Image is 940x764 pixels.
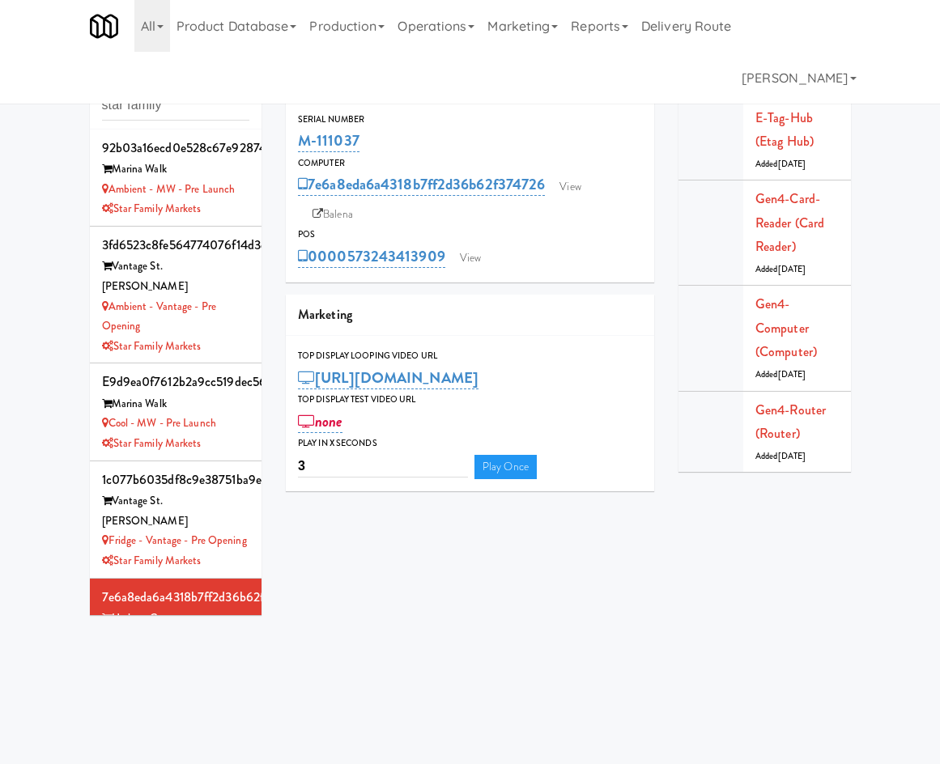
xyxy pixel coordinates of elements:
div: POS [298,227,642,243]
div: e9d9ea0f7612b2a9cc519dec56f33e1a [102,370,250,394]
li: 92b03a16ecd0e528c67e92874c8b9527Marina Walk Ambient - MW - Pre LaunchStar Family Markets [90,129,262,227]
span: Added [755,263,806,275]
a: Ambient - MW - Pre Launch [102,181,236,197]
a: Gen4-router (Router) [755,401,826,444]
div: Vantage St. [PERSON_NAME] [102,491,250,531]
a: Fridge - Vantage - Pre Opening [102,533,247,548]
span: Marketing [298,305,352,324]
div: Marina Walk [102,394,250,414]
a: Star Family Markets [102,435,202,451]
a: [PERSON_NAME] [735,52,862,104]
a: none [298,410,342,433]
div: Top Display Looping Video Url [298,348,642,364]
div: 7e6a8eda6a4318b7ff2d36b62f374726 [102,585,250,609]
span: [DATE] [778,158,806,170]
span: Added [755,158,806,170]
div: Harbour Cay [102,609,250,629]
div: 3fd6523c8fe564774076f14d3da5c9d6 [102,233,250,257]
input: Search cabinets [102,91,250,121]
li: 7e6a8eda6a4318b7ff2d36b62f374726Harbour Cay Harbour Cay - Cooler - LeftStar Family Markets [90,579,262,676]
img: Micromart [90,12,118,40]
li: 3fd6523c8fe564774076f14d3da5c9d6Vantage St. [PERSON_NAME] Ambient - Vantage - Pre OpeningStar Fam... [90,227,262,364]
div: Vantage St. [PERSON_NAME] [102,257,250,296]
li: e9d9ea0f7612b2a9cc519dec56f33e1aMarina Walk Cool - MW - Pre LaunchStar Family Markets [90,363,262,461]
span: [DATE] [778,263,806,275]
a: Gen4-card-reader (Card Reader) [755,189,824,256]
span: Added [755,450,806,462]
a: Cool - MW - Pre Launch [102,415,216,431]
a: 7e6a8eda6a4318b7ff2d36b62f374726 [298,173,545,196]
div: Marina Walk [102,159,250,180]
a: View [551,175,589,199]
div: Top Display Test Video Url [298,392,642,408]
a: E-tag-hub (Etag Hub) [755,108,814,151]
div: 92b03a16ecd0e528c67e92874c8b9527 [102,136,250,160]
a: 0000573243413909 [298,245,445,268]
a: Star Family Markets [102,553,202,568]
a: [URL][DOMAIN_NAME] [298,367,479,389]
a: Ambient - Vantage - Pre Opening [102,299,216,334]
a: Star Family Markets [102,201,202,216]
div: Serial Number [298,112,642,128]
div: 1c077b6035df8c9e38751ba9efdf07c9 [102,468,250,492]
li: 1c077b6035df8c9e38751ba9efdf07c9Vantage St. [PERSON_NAME] Fridge - Vantage - Pre OpeningStar Fami... [90,461,262,579]
span: [DATE] [778,368,806,380]
a: Gen4-computer (Computer) [755,295,817,361]
span: Added [755,368,806,380]
span: [DATE] [778,450,806,462]
a: Balena [304,202,361,227]
a: Star Family Markets [102,338,202,354]
a: View [452,246,489,270]
div: Play in X seconds [298,435,642,452]
div: Computer [298,155,642,172]
a: Play Once [474,455,537,479]
a: M-111037 [298,129,359,152]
